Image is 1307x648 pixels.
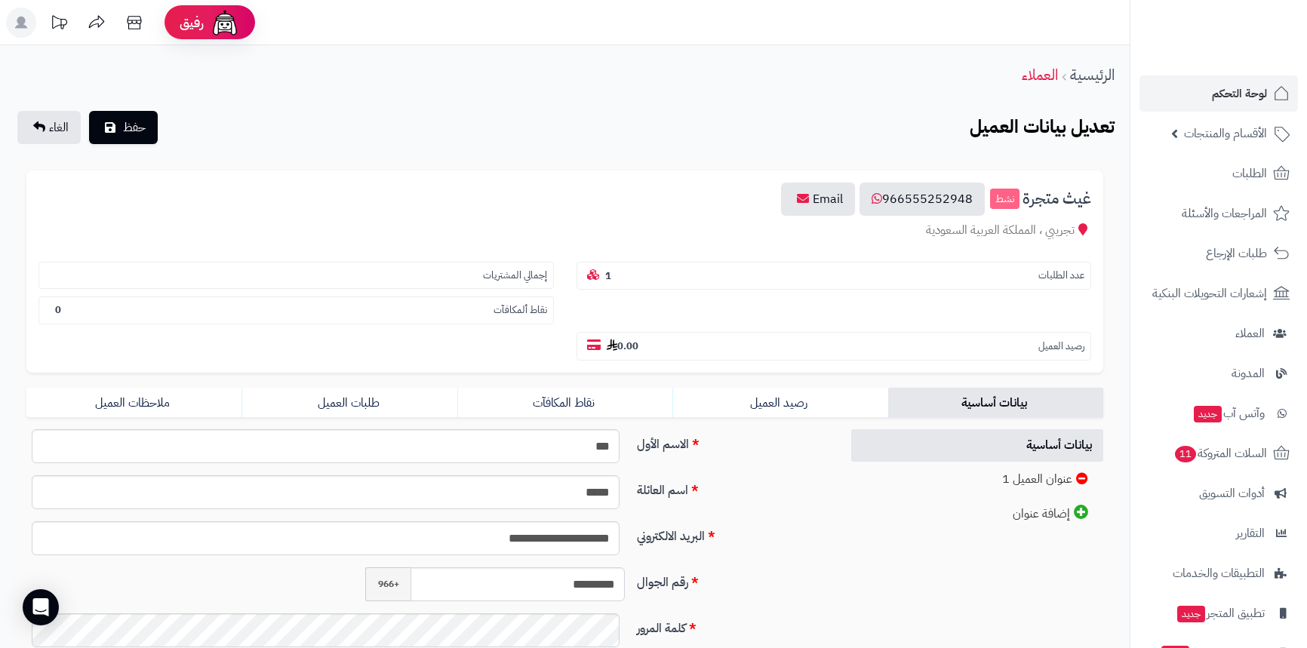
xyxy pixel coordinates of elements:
[38,222,1091,239] div: تجريبي ، المملكة العربية السعودية
[631,521,835,545] label: البريد الالكتروني
[1199,483,1265,504] span: أدوات التسويق
[483,269,547,283] small: إجمالي المشتريات
[781,183,855,216] a: Email
[1173,563,1265,584] span: التطبيقات والخدمات
[1038,339,1084,354] small: رصيد العميل
[1038,269,1084,283] small: عدد الطلبات
[1204,11,1293,43] img: logo-2.png
[1174,445,1198,463] span: 11
[1139,515,1298,551] a: التقارير
[1212,83,1267,104] span: لوحة التحكم
[990,189,1019,210] small: نشط
[672,388,887,418] a: رصيد العميل
[605,269,611,283] b: 1
[631,429,835,453] label: الاسم الأول
[49,118,69,137] span: الغاء
[1139,155,1298,192] a: الطلبات
[631,613,835,637] label: كلمة المرور
[1139,595,1298,631] a: تطبيق المتجرجديد
[457,388,672,418] a: نقاط المكافآت
[1070,63,1115,86] a: الرئيسية
[123,118,146,137] span: حفظ
[888,388,1103,418] a: بيانات أساسية
[1194,406,1222,422] span: جديد
[851,497,1103,530] a: إضافة عنوان
[1139,275,1298,312] a: إشعارات التحويلات البنكية
[1139,555,1298,591] a: التطبيقات والخدمات
[851,429,1103,462] a: بيانات أساسية
[1139,355,1298,392] a: المدونة
[1152,283,1267,304] span: إشعارات التحويلات البنكية
[1206,243,1267,264] span: طلبات الإرجاع
[1139,75,1298,112] a: لوحة التحكم
[1232,163,1267,184] span: الطلبات
[1139,435,1298,471] a: السلات المتروكة11
[180,14,204,32] span: رفيق
[26,388,241,418] a: ملاحظات العميل
[1232,363,1265,384] span: المدونة
[1022,63,1058,86] a: العملاء
[970,113,1115,140] b: تعديل بيانات العميل
[1176,603,1265,624] span: تطبيق المتجر
[851,463,1103,496] a: عنوان العميل 1
[1182,203,1267,224] span: المراجعات والأسئلة
[1139,395,1298,431] a: وآتس آبجديد
[365,567,411,601] span: +966
[210,8,240,38] img: ai-face.png
[23,589,59,625] div: Open Intercom Messenger
[494,303,547,318] small: نقاط ألمكافآت
[55,303,61,317] b: 0
[1236,523,1265,544] span: التقارير
[1139,475,1298,511] a: أدوات التسويق
[1177,606,1205,622] span: جديد
[89,111,158,144] button: حفظ
[860,183,985,216] a: 966555252948
[631,567,835,591] label: رقم الجوال
[1139,315,1298,352] a: العملاء
[1139,195,1298,232] a: المراجعات والأسئلة
[1235,323,1265,344] span: العملاء
[17,111,81,144] a: الغاء
[1023,190,1091,207] span: غيث متجرة
[40,8,78,41] a: تحديثات المنصة
[1192,403,1265,424] span: وآتس آب
[1139,235,1298,272] a: طلبات الإرجاع
[1173,443,1267,464] span: السلات المتروكة
[241,388,457,418] a: طلبات العميل
[1184,123,1267,144] span: الأقسام والمنتجات
[607,339,638,353] b: 0.00
[631,475,835,499] label: اسم العائلة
